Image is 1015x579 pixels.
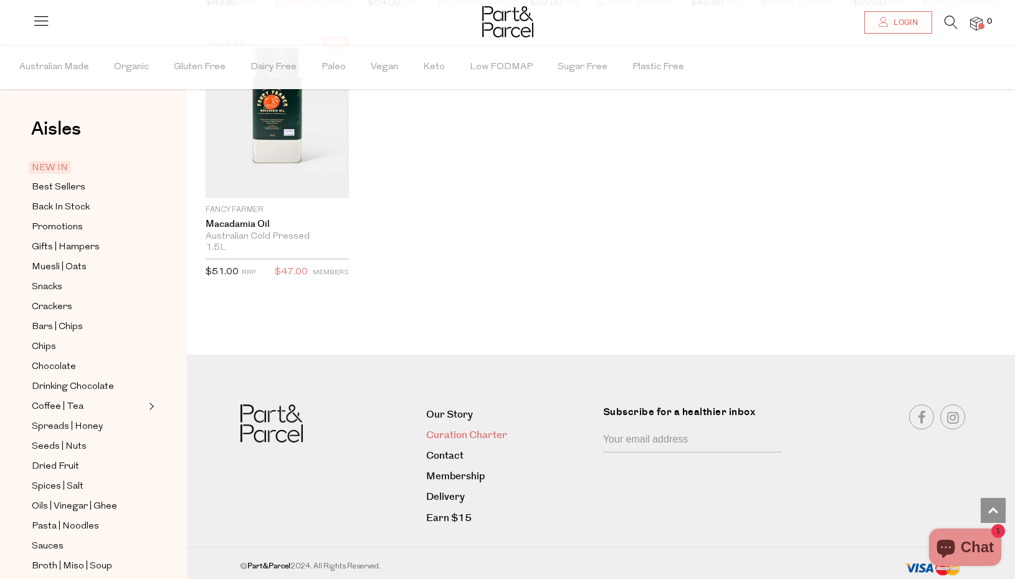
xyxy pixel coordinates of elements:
[242,269,256,276] small: RRP
[32,479,145,494] a: Spices | Salt
[32,459,145,474] a: Dried Fruit
[632,45,684,89] span: Plastic Free
[371,45,398,89] span: Vegan
[32,459,79,474] span: Dried Fruit
[32,439,145,454] a: Seeds | Nuts
[32,539,64,554] span: Sauces
[482,6,533,37] img: Part&Parcel
[247,561,290,572] b: Part&Parcel
[32,379,145,395] a: Drinking Chocolate
[603,404,789,429] label: Subscribe for a healthier inbox
[426,406,593,423] a: Our Story
[32,380,114,395] span: Drinking Chocolate
[29,161,71,174] span: NEW IN
[32,160,145,175] a: NEW IN
[32,260,87,275] span: Muesli | Oats
[984,16,995,27] span: 0
[423,45,445,89] span: Keto
[32,559,112,574] span: Broth | Miso | Soup
[146,399,155,414] button: Expand/Collapse Coffee | Tea
[206,204,349,216] p: Fancy Farmer
[426,447,593,464] a: Contact
[864,11,932,34] a: Login
[250,45,297,89] span: Dairy Free
[31,120,81,151] a: Aisles
[206,36,349,198] img: Macadamia Oil
[558,45,608,89] span: Sugar Free
[32,200,90,215] span: Back In Stock
[32,499,145,514] a: Oils | Vinegar | Ghee
[32,399,145,414] a: Coffee | Tea
[925,529,1005,569] inbox-online-store-chat: Shopify online store chat
[32,220,83,235] span: Promotions
[32,280,62,295] span: Snacks
[32,519,99,534] span: Pasta | Noodles
[32,219,145,235] a: Promotions
[32,519,145,534] a: Pasta | Noodles
[32,479,83,494] span: Spices | Salt
[890,17,918,28] span: Login
[241,404,303,443] img: Part&Parcel
[241,560,803,573] div: © 2024. All Rights Reserved.
[32,179,145,195] a: Best Sellers
[206,219,349,230] a: Macadamia Oil
[32,538,145,554] a: Sauces
[19,45,89,89] span: Australian Made
[32,359,145,375] a: Chocolate
[313,269,349,276] small: MEMBERS
[206,231,349,242] div: Australian Cold Pressed
[426,427,593,444] a: Curation Charter
[32,180,85,195] span: Best Sellers
[114,45,149,89] span: Organic
[32,279,145,295] a: Snacks
[32,259,145,275] a: Muesli | Oats
[905,560,961,577] img: payment-methods.png
[32,300,72,315] span: Crackers
[970,17,983,30] a: 0
[603,429,781,452] input: Your email address
[32,319,145,335] a: Bars | Chips
[426,489,593,505] a: Delivery
[32,339,145,355] a: Chips
[32,419,103,434] span: Spreads | Honey
[426,468,593,485] a: Membership
[32,419,145,434] a: Spreads | Honey
[32,199,145,215] a: Back In Stock
[31,115,81,143] span: Aisles
[275,264,308,280] span: $47.00
[32,400,83,414] span: Coffee | Tea
[206,267,239,277] span: $51.00
[32,320,83,335] span: Bars | Chips
[470,45,533,89] span: Low FODMAP
[322,45,346,89] span: Paleo
[32,340,56,355] span: Chips
[32,439,87,454] span: Seeds | Nuts
[32,558,145,574] a: Broth | Miso | Soup
[32,240,100,255] span: Gifts | Hampers
[32,360,76,375] span: Chocolate
[174,45,226,89] span: Gluten Free
[32,299,145,315] a: Crackers
[32,499,117,514] span: Oils | Vinegar | Ghee
[426,510,593,527] a: Earn $15
[206,242,226,254] span: 1.5L
[32,239,145,255] a: Gifts | Hampers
